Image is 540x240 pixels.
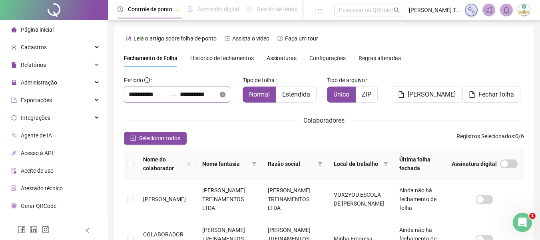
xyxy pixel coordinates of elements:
[452,159,497,168] span: Assinatura digital
[170,91,177,98] span: swap-right
[130,135,136,141] span: check-square
[246,6,252,12] span: sun
[243,76,275,85] span: Tipo de folha
[252,161,257,166] span: filter
[409,6,460,14] span: [PERSON_NAME] TREINAMENTOS LTDA
[128,6,172,12] span: Controle de ponto
[529,213,536,219] span: 1
[11,27,17,32] span: home
[317,6,323,12] span: ellipsis
[170,91,177,98] span: to
[250,158,258,170] span: filter
[398,91,405,98] span: file
[202,159,249,168] span: Nome fantasia
[144,77,150,83] span: info-circle
[30,226,38,234] span: linkedin
[11,62,17,68] span: file
[42,226,50,234] span: instagram
[334,159,380,168] span: Local de trabalho
[309,55,346,61] span: Configurações
[359,55,401,61] span: Regras alteradas
[303,117,345,124] span: Colaboradores
[462,87,520,103] button: Fechar folha
[327,76,365,85] span: Tipo de arquivo
[394,7,400,13] span: search
[124,132,187,145] button: Selecionar todos
[285,35,318,42] span: Faça um tour
[18,226,26,234] span: facebook
[485,6,492,14] span: notification
[21,185,63,192] span: Atestado técnico
[220,92,225,97] span: close-circle
[196,179,261,219] td: [PERSON_NAME] TREINAMENTOS LTDA
[257,6,297,12] span: Gestão de férias
[503,6,510,14] span: bell
[408,90,456,99] span: [PERSON_NAME]
[261,179,327,219] td: [PERSON_NAME] TREINAMENTOS LTDA
[11,150,17,156] span: api
[118,6,123,12] span: clock-circle
[513,213,532,232] iframe: Intercom live chat
[11,80,17,85] span: lock
[392,87,462,103] button: [PERSON_NAME]
[383,161,388,166] span: filter
[21,150,53,156] span: Acesso à API
[318,161,323,166] span: filter
[85,228,90,233] span: left
[143,196,186,202] span: [PERSON_NAME]
[11,44,17,50] span: user-add
[277,36,283,41] span: history
[399,187,436,211] span: Ainda não há fechamento de folha
[282,91,310,98] span: Estendida
[249,91,270,98] span: Normal
[21,132,52,139] span: Agente de IA
[518,4,530,16] img: 94490
[139,134,180,143] span: Selecionar todos
[267,55,297,61] span: Assinaturas
[134,35,217,42] span: Leia o artigo sobre folha de ponto
[11,168,17,173] span: audit
[469,91,475,98] span: file
[362,91,371,98] span: ZIP
[21,203,56,209] span: Gerar QRCode
[198,6,239,12] span: Admissão digital
[21,62,46,68] span: Relatórios
[11,97,17,103] span: export
[124,55,177,61] span: Fechamento de Folha
[382,158,390,170] span: filter
[21,26,54,33] span: Página inicial
[21,220,47,227] span: Financeiro
[333,91,349,98] span: Único
[456,133,514,139] span: Registros Selecionados
[21,44,47,50] span: Cadastros
[21,115,50,121] span: Integrações
[21,167,54,174] span: Aceite de uso
[268,159,314,168] span: Razão social
[11,115,17,121] span: sync
[21,79,57,86] span: Administração
[126,36,132,41] span: file-text
[175,7,180,12] span: pushpin
[187,6,193,12] span: file-done
[190,55,254,61] span: Histórico de fechamentos
[143,155,183,173] span: Nome do colaborador
[327,179,393,219] td: VOX2YOU ESCOLA DE [PERSON_NAME]
[232,35,269,42] span: Assista o vídeo
[316,158,324,170] span: filter
[186,161,191,166] span: search
[21,97,52,103] span: Exportações
[393,149,445,179] th: Última folha fechada
[456,132,524,145] span: : 0 / 6
[478,90,514,99] span: Fechar folha
[467,6,476,14] img: sparkle-icon.fc2bf0ac1784a2077858766a79e2daf3.svg
[124,77,143,83] span: Período
[11,186,17,191] span: solution
[225,36,230,41] span: youtube
[11,203,17,209] span: qrcode
[185,153,193,174] span: search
